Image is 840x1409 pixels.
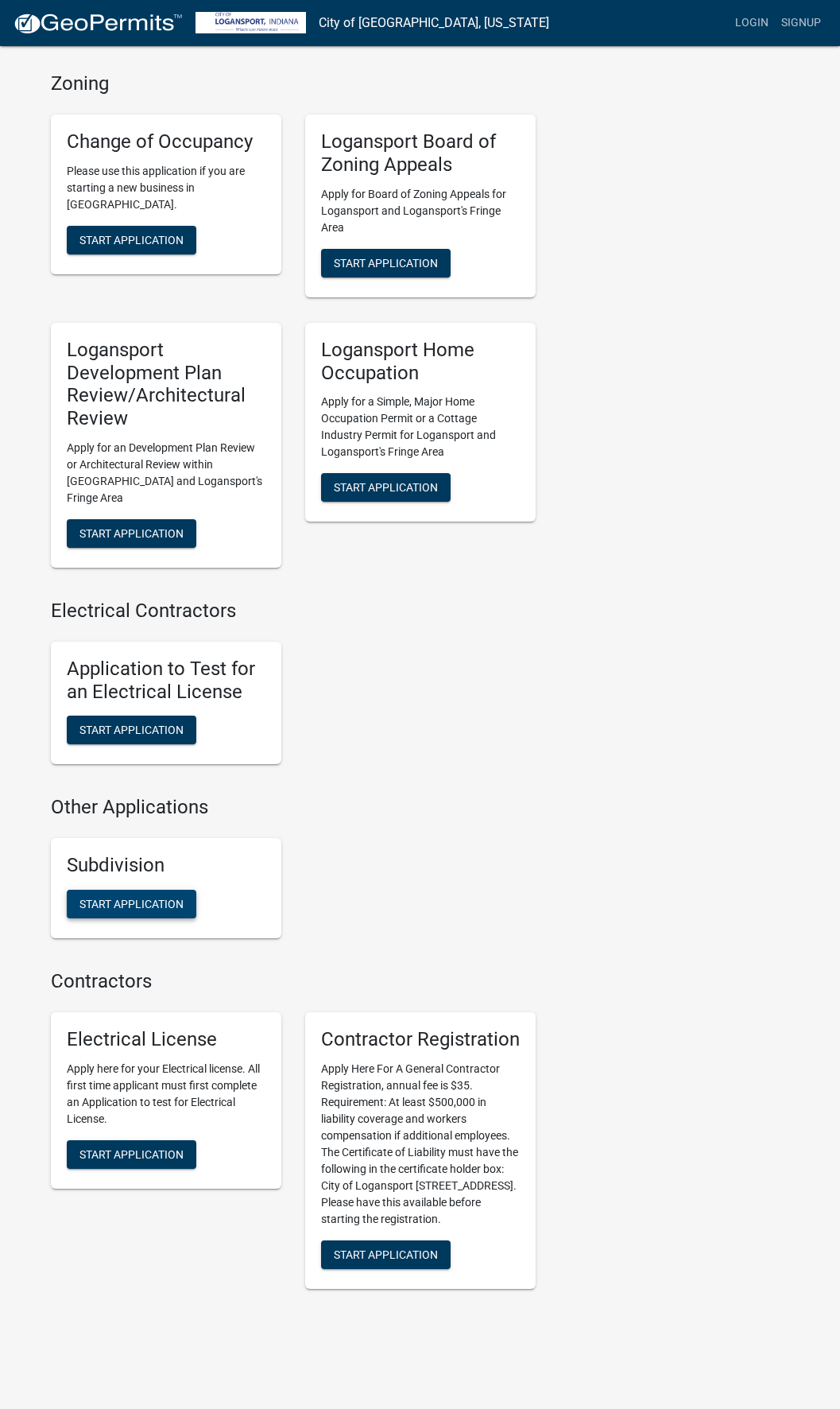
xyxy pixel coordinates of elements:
h5: Electrical License [67,1028,265,1051]
button: Start Application [67,226,196,254]
h5: Logansport Board of Zoning Appeals [321,130,520,177]
button: Start Application [321,249,451,278]
button: Start Application [321,473,451,502]
a: Signup [775,8,827,38]
span: Start Application [79,233,184,246]
span: Start Application [334,1248,438,1260]
button: Start Application [67,716,196,744]
p: Apply for a Simple, Major Home Occupation Permit or a Cottage Industry Permit for Logansport and ... [321,394,520,460]
span: Start Application [334,481,438,494]
span: Start Application [334,256,438,269]
h5: Logansport Development Plan Review/Architectural Review [67,339,265,430]
span: Start Application [79,724,184,736]
h4: Other Applications [51,796,536,819]
h4: Electrical Contractors [51,600,536,623]
img: City of Logansport, Indiana [195,12,306,33]
span: Start Application [79,897,184,910]
a: Login [729,8,775,38]
h5: Change of Occupancy [67,130,265,153]
h5: Subdivision [67,854,265,877]
h4: Contractors [51,970,536,993]
p: Apply Here For A General Contractor Registration, annual fee is $35. Requirement: At least $500,0... [321,1061,520,1228]
p: Please use this application if you are starting a new business in [GEOGRAPHIC_DATA]. [67,163,265,213]
button: Start Application [67,1140,196,1169]
wm-workflow-list-section: Other Applications [51,796,536,951]
button: Start Application [321,1240,451,1269]
p: Apply for an Development Plan Review or Architectural Review within [GEOGRAPHIC_DATA] and Logansp... [67,440,265,507]
h5: Application to Test for an Electrical License [67,658,265,704]
h5: Contractor Registration [321,1028,520,1051]
h5: Logansport Home Occupation [321,339,520,385]
p: Apply for Board of Zoning Appeals for Logansport and Logansport's Fringe Area [321,186,520,236]
p: Apply here for your Electrical license. All first time applicant must first complete an Applicati... [67,1061,265,1128]
span: Start Application [79,1147,184,1160]
button: Start Application [67,519,196,548]
span: Start Application [79,526,184,539]
h4: Zoning [51,72,536,95]
a: City of [GEOGRAPHIC_DATA], [US_STATE] [319,10,549,37]
button: Start Application [67,890,196,918]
